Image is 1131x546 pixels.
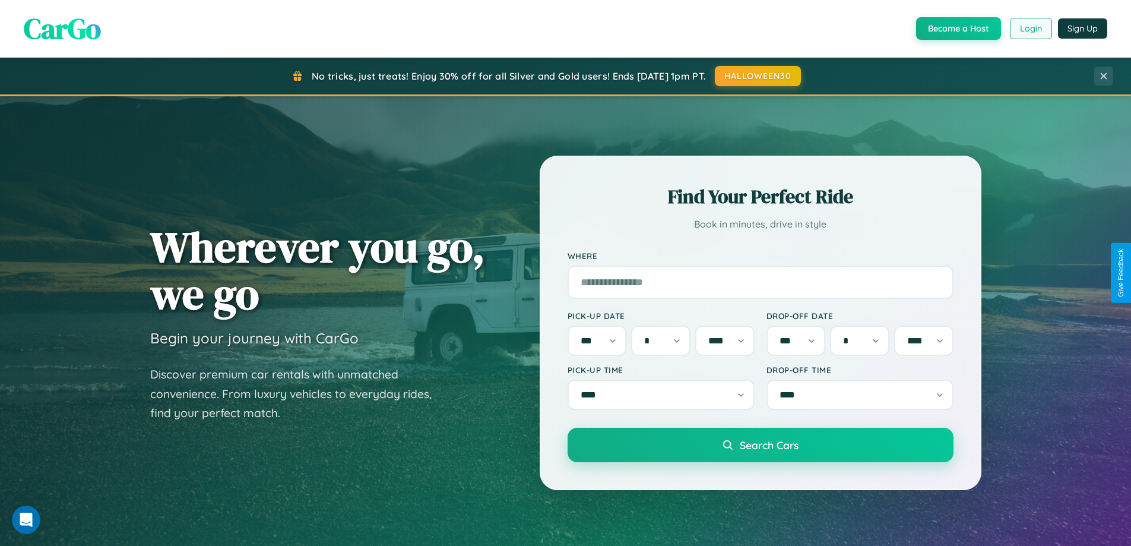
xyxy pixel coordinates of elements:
[568,184,953,210] h2: Find Your Perfect Ride
[568,428,953,462] button: Search Cars
[1010,18,1052,39] button: Login
[766,311,953,321] label: Drop-off Date
[916,17,1001,40] button: Become a Host
[150,223,485,317] h1: Wherever you go, we go
[766,365,953,375] label: Drop-off Time
[12,506,40,534] iframe: Intercom live chat
[312,70,706,82] span: No tricks, just treats! Enjoy 30% off for all Silver and Gold users! Ends [DATE] 1pm PT.
[150,329,359,347] h3: Begin your journey with CarGo
[150,365,447,423] p: Discover premium car rentals with unmatched convenience. From luxury vehicles to everyday rides, ...
[568,311,755,321] label: Pick-up Date
[1058,18,1107,39] button: Sign Up
[568,251,953,261] label: Where
[568,216,953,233] p: Book in minutes, drive in style
[740,438,799,452] span: Search Cars
[715,66,801,86] button: HALLOWEEN30
[24,9,101,48] span: CarGo
[1117,249,1125,297] div: Give Feedback
[568,365,755,375] label: Pick-up Time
